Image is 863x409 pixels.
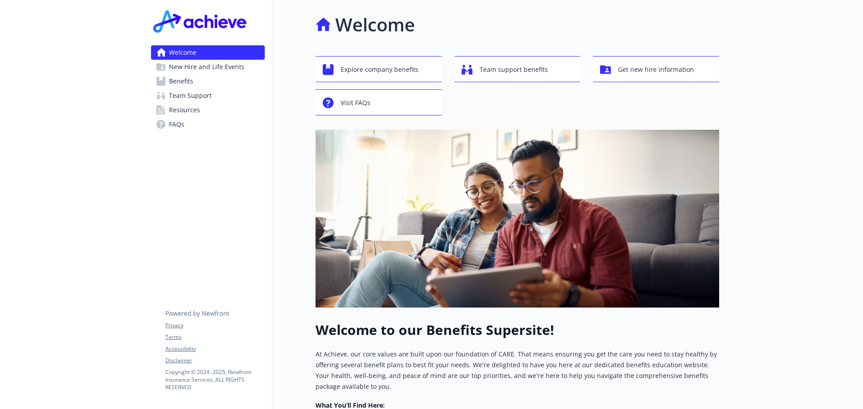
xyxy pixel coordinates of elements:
span: Team Support [169,88,212,103]
p: At Achieve, our core values are built upon our foundation of CARE. That means ensuring you get th... [316,349,719,392]
span: Welcome [169,45,196,60]
a: Privacy [165,321,264,330]
button: Team support benefits [454,56,581,82]
a: Team Support [151,88,265,103]
h1: Welcome to our Benefits Supersite! [316,322,719,338]
a: New Hire and Life Events [151,60,265,74]
button: Get new hire information [593,56,719,82]
a: Disclaimer [165,356,264,365]
span: FAQs [169,117,184,132]
span: Explore company benefits [341,61,418,78]
h1: Welcome [335,11,415,38]
span: Resources [169,103,200,117]
span: Get new hire information [618,61,694,78]
p: Copyright © 2024 - 2025 , Newfront Insurance Services, ALL RIGHTS RESERVED [165,368,264,391]
button: Visit FAQs [316,89,442,115]
a: Accessibility [165,345,264,353]
span: Team support benefits [480,61,548,78]
span: Visit FAQs [341,94,370,111]
span: Benefits [169,74,193,88]
a: Welcome [151,45,265,60]
a: FAQs [151,117,265,132]
a: Terms [165,333,264,341]
span: New Hire and Life Events [169,60,245,74]
button: Explore company benefits [316,56,442,82]
a: Resources [151,103,265,117]
a: Benefits [151,74,265,88]
img: overview page banner [316,130,719,308]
